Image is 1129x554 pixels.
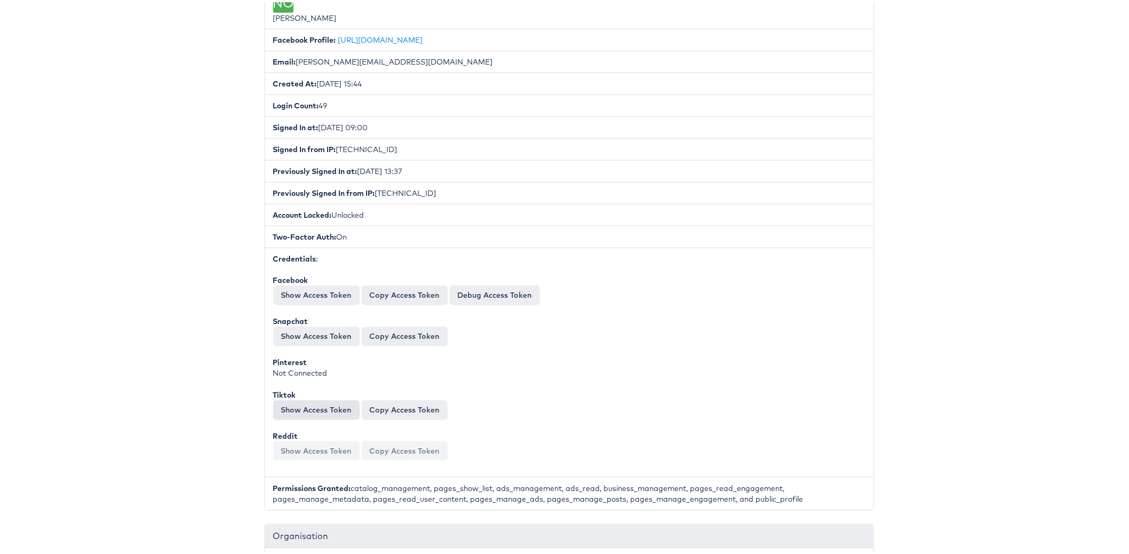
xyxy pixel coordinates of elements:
[265,246,873,476] li: :
[273,164,357,174] b: Previously Signed In at:
[273,439,360,458] button: Show Access Token
[273,481,351,491] b: Permissions Granted:
[265,158,873,180] li: [DATE] 13:37
[265,475,873,508] li: catalog_management, pages_show_list, ads_management, ads_read, business_management, pages_read_en...
[273,314,308,324] b: Snapchat
[362,325,448,344] button: Copy Access Token
[265,180,873,202] li: [TECHNICAL_ID]
[273,55,296,65] b: Email:
[273,283,360,303] button: Show Access Token
[273,143,336,152] b: Signed In from IP:
[265,114,873,137] li: [DATE] 09:00
[273,33,336,43] b: Facebook Profile:
[362,439,448,458] button: Copy Access Token
[273,208,332,218] b: Account Locked:
[265,70,873,93] li: [DATE] 15:44
[273,398,360,417] button: Show Access Token
[273,121,319,130] b: Signed In at:
[273,77,317,86] b: Created At:
[273,355,865,376] div: Not Connected
[273,429,298,439] b: Reddit
[273,355,307,365] b: Pinterest
[273,325,360,344] button: Show Access Token
[362,283,448,303] button: Copy Access Token
[265,92,873,115] li: 49
[265,224,873,246] li: On
[273,99,319,108] b: Login Count:
[273,186,375,196] b: Previously Signed In from IP:
[273,273,308,283] b: Facebook
[273,388,296,398] b: Tiktok
[450,283,540,303] a: Debug Access Token
[362,398,448,417] button: Copy Access Token
[273,252,316,262] b: Credentials
[265,202,873,224] li: Unlocked
[265,136,873,159] li: [TECHNICAL_ID]
[273,230,337,240] b: Two-Factor Auth:
[265,49,873,71] li: [PERSON_NAME][EMAIL_ADDRESS][DOMAIN_NAME]
[265,523,873,546] div: Organisation
[338,33,423,43] a: [URL][DOMAIN_NAME]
